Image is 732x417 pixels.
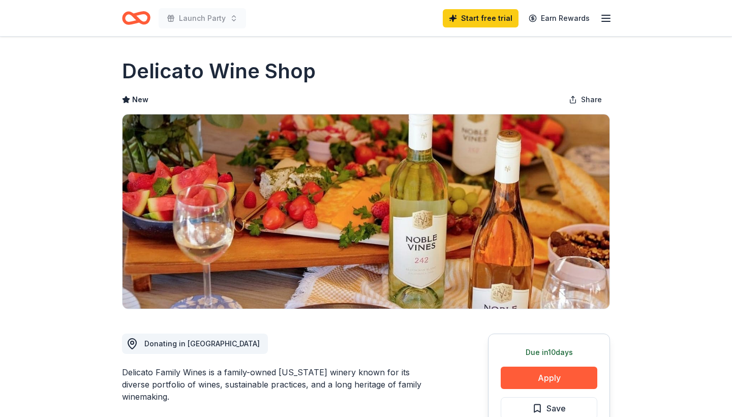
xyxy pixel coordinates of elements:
span: Launch Party [179,12,226,24]
span: Share [581,94,602,106]
a: Home [122,6,150,30]
img: Image for Delicato Wine Shop [123,114,609,309]
button: Launch Party [159,8,246,28]
a: Earn Rewards [523,9,596,27]
button: Share [561,90,610,110]
span: Save [546,402,566,415]
div: Due in 10 days [501,346,597,359]
a: Start free trial [443,9,518,27]
span: Donating in [GEOGRAPHIC_DATA] [144,339,260,348]
button: Apply [501,367,597,389]
div: Delicato Family Wines is a family-owned [US_STATE] winery known for its diverse portfolio of wine... [122,366,439,403]
span: New [132,94,148,106]
h1: Delicato Wine Shop [122,57,316,85]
